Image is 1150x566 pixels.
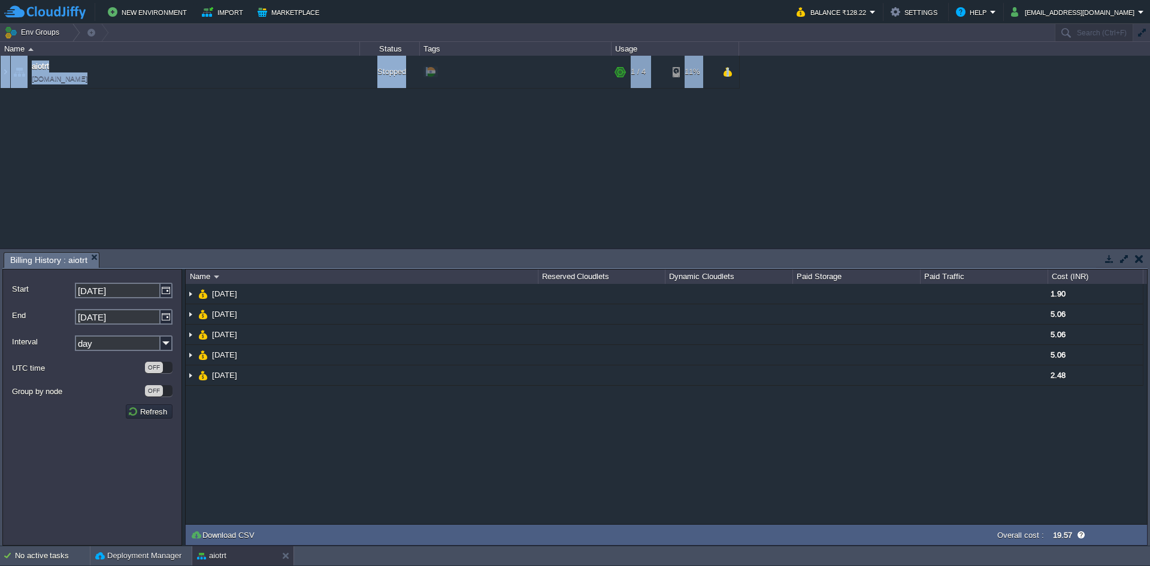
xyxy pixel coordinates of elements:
[12,283,74,295] label: Start
[187,270,538,284] div: Name
[202,5,247,19] button: Import
[631,56,646,88] div: 1 / 4
[128,406,171,417] button: Refresh
[1,56,10,88] img: AMDAwAAAACH5BAEAAAAALAAAAAABAAEAAAICRAEAOw==
[214,276,219,279] img: AMDAwAAAACH5BAEAAAAALAAAAAABAAEAAAICRAEAOw==
[186,284,195,304] img: AMDAwAAAACH5BAEAAAAALAAAAAABAAEAAAICRAEAOw==
[612,42,739,56] div: Usage
[12,385,144,398] label: Group by node
[198,365,208,385] img: AMDAwAAAACH5BAEAAAAALAAAAAABAAEAAAICRAEAOw==
[794,270,920,284] div: Paid Storage
[186,325,195,344] img: AMDAwAAAACH5BAEAAAAALAAAAAABAAEAAAICRAEAOw==
[145,385,163,396] div: OFF
[11,56,28,88] img: AMDAwAAAACH5BAEAAAAALAAAAAABAAEAAAICRAEAOw==
[1051,289,1066,298] span: 1.90
[28,48,34,51] img: AMDAwAAAACH5BAEAAAAALAAAAAABAAEAAAICRAEAOw==
[186,304,195,324] img: AMDAwAAAACH5BAEAAAAALAAAAAABAAEAAAICRAEAOw==
[1011,5,1138,19] button: [EMAIL_ADDRESS][DOMAIN_NAME]
[32,72,87,84] a: [DOMAIN_NAME]
[360,56,420,88] div: Stopped
[186,345,195,365] img: AMDAwAAAACH5BAEAAAAALAAAAAABAAEAAAICRAEAOw==
[12,335,74,348] label: Interval
[1053,531,1072,540] label: 19.57
[539,270,665,284] div: Reserved Cloudlets
[211,329,239,340] a: [DATE]
[673,56,712,88] div: 11%
[1049,270,1143,284] div: Cost (INR)
[211,370,239,380] a: [DATE]
[211,350,239,360] a: [DATE]
[32,60,49,72] a: aiotrt
[997,531,1044,540] label: Overall cost :
[198,284,208,304] img: AMDAwAAAACH5BAEAAAAALAAAAAABAAEAAAICRAEAOw==
[1051,330,1066,339] span: 5.06
[1,42,359,56] div: Name
[1051,371,1066,380] span: 2.48
[145,362,163,373] div: OFF
[211,289,239,299] a: [DATE]
[891,5,941,19] button: Settings
[956,5,990,19] button: Help
[190,529,258,540] button: Download CSV
[1051,310,1066,319] span: 5.06
[108,5,190,19] button: New Environment
[198,345,208,365] img: AMDAwAAAACH5BAEAAAAALAAAAAABAAEAAAICRAEAOw==
[666,270,792,284] div: Dynamic Cloudlets
[361,42,419,56] div: Status
[198,325,208,344] img: AMDAwAAAACH5BAEAAAAALAAAAAABAAEAAAICRAEAOw==
[198,304,208,324] img: AMDAwAAAACH5BAEAAAAALAAAAAABAAEAAAICRAEAOw==
[95,550,181,562] button: Deployment Manager
[1051,350,1066,359] span: 5.06
[186,365,195,385] img: AMDAwAAAACH5BAEAAAAALAAAAAABAAEAAAICRAEAOw==
[921,270,1048,284] div: Paid Traffic
[197,550,226,562] button: aiotrt
[797,5,870,19] button: Balance ₹128.22
[10,253,87,268] span: Billing History : aiotrt
[420,42,611,56] div: Tags
[15,546,90,565] div: No active tasks
[258,5,323,19] button: Marketplace
[211,309,239,319] a: [DATE]
[12,309,74,322] label: End
[12,362,144,374] label: UTC time
[4,5,86,20] img: CloudJiffy
[4,24,63,41] button: Env Groups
